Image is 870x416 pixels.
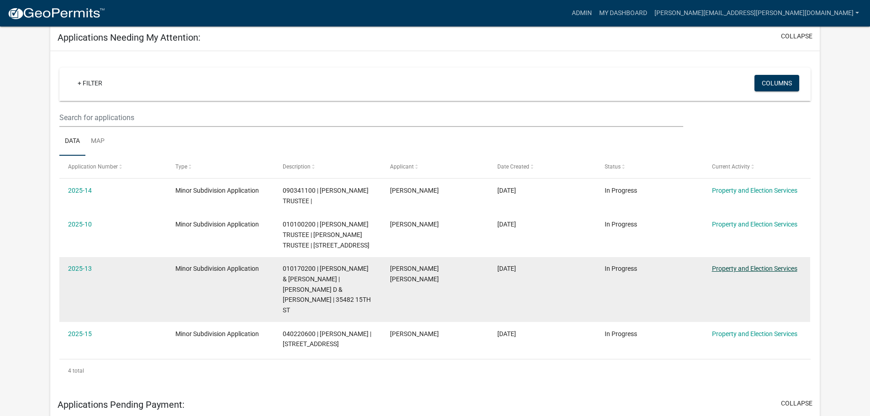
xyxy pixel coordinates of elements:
a: 2025-13 [68,265,92,272]
span: In Progress [605,187,637,194]
span: 07/11/2025 [497,221,516,228]
span: Minor Subdivision Application [175,330,259,337]
a: My Dashboard [596,5,651,22]
span: 090341100 | JOSEPH E BORNEKE TRUSTEE | [283,187,369,205]
span: 05/02/2025 [497,265,516,272]
a: Property and Election Services [712,265,797,272]
a: + Filter [70,75,110,91]
span: Minor Subdivision Application [175,265,259,272]
div: 4 total [59,359,811,382]
span: Tricia Kronebusch [390,187,439,194]
span: Status [605,163,621,170]
h5: Applications Pending Payment: [58,399,185,410]
span: Cheryl Dobberstein [390,330,439,337]
button: collapse [781,399,812,408]
a: Property and Election Services [712,187,797,194]
span: Applicant [390,163,414,170]
datatable-header-cell: Status [596,156,703,178]
span: In Progress [605,330,637,337]
span: Current Activity [712,163,750,170]
datatable-header-cell: Current Activity [703,156,810,178]
span: Minor Subdivision Application [175,221,259,228]
datatable-header-cell: Application Number [59,156,167,178]
datatable-header-cell: Description [274,156,381,178]
a: [PERSON_NAME][EMAIL_ADDRESS][PERSON_NAME][DOMAIN_NAME] [651,5,863,22]
span: 07/30/2025 [497,187,516,194]
button: collapse [781,32,812,41]
a: Map [85,127,110,156]
span: 010100200 | CALVIN K PRIEM TRUSTEE | KAREN M PRIEM TRUSTEE | 3635 360TH AVE [283,221,369,249]
span: 010170200 | ALLAN D & ELLA M LYNCH | SCOTT D & COLLETTE A LYNCH | 35482 15TH ST [283,265,371,314]
a: Property and Election Services [712,330,797,337]
span: In Progress [605,265,637,272]
span: Calvin Priem [390,221,439,228]
div: collapse [50,51,820,391]
button: Columns [754,75,799,91]
span: 04/04/2025 [497,330,516,337]
input: Search for applications [59,108,683,127]
span: Date Created [497,163,529,170]
a: 2025-10 [68,221,92,228]
span: In Progress [605,221,637,228]
span: Minor Subdivision Application [175,187,259,194]
a: 2025-14 [68,187,92,194]
a: Admin [568,5,596,22]
h5: Applications Needing My Attention: [58,32,200,43]
a: Data [59,127,85,156]
span: Scott David Lynch [390,265,439,283]
datatable-header-cell: Applicant [381,156,489,178]
datatable-header-cell: Type [167,156,274,178]
span: Application Number [68,163,118,170]
span: Type [175,163,187,170]
a: Property and Election Services [712,221,797,228]
datatable-header-cell: Date Created [489,156,596,178]
a: 2025-15 [68,330,92,337]
span: Description [283,163,311,170]
span: 040220600 | DORIS A WAKNITZ | 3169 280TH AVE [283,330,371,348]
